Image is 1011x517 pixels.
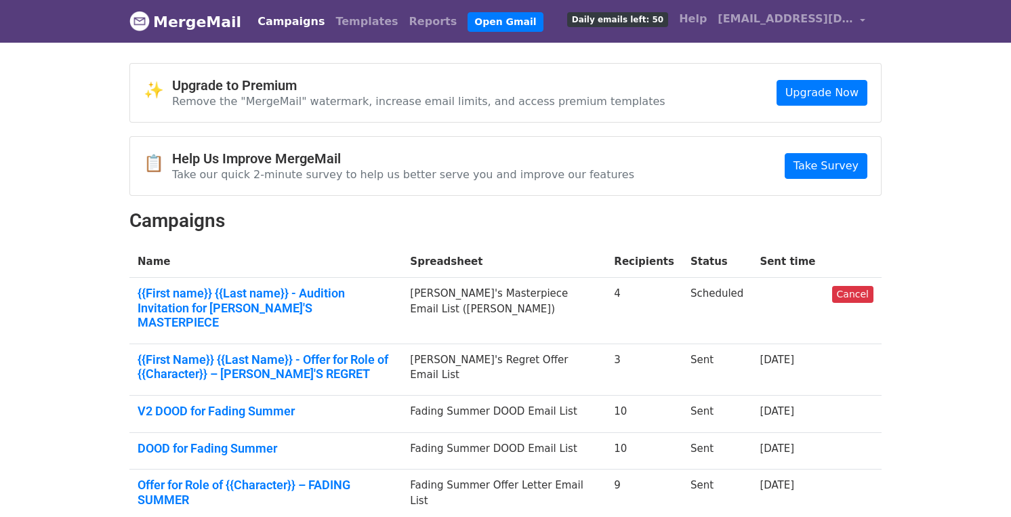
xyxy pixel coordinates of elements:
a: {{First Name}} {{Last Name}} - Offer for Role of {{Character}} – [PERSON_NAME]'S REGRET [138,352,394,381]
td: Scheduled [682,278,751,344]
a: Daily emails left: 50 [562,5,674,33]
td: 3 [606,344,682,395]
a: [DATE] [760,405,794,417]
td: [PERSON_NAME]'s Regret Offer Email List [402,344,606,395]
a: [DATE] [760,354,794,366]
span: [EMAIL_ADDRESS][DOMAIN_NAME] [718,11,853,27]
span: Daily emails left: 50 [567,12,668,27]
a: Take Survey [785,153,867,179]
h4: Help Us Improve MergeMail [172,150,634,167]
a: Upgrade Now [777,80,867,106]
a: DOOD for Fading Summer [138,441,394,456]
a: [EMAIL_ADDRESS][DOMAIN_NAME] [712,5,871,37]
a: Open Gmail [468,12,543,32]
h4: Upgrade to Premium [172,77,665,94]
a: Templates [330,8,403,35]
a: [DATE] [760,479,794,491]
th: Spreadsheet [402,246,606,278]
a: Reports [404,8,463,35]
a: [DATE] [760,442,794,455]
th: Recipients [606,246,682,278]
img: MergeMail logo [129,11,150,31]
span: ✨ [144,81,172,100]
td: Fading Summer DOOD Email List [402,432,606,470]
a: V2 DOOD for Fading Summer [138,404,394,419]
a: Campaigns [252,8,330,35]
td: Sent [682,344,751,395]
span: 📋 [144,154,172,173]
p: Remove the "MergeMail" watermark, increase email limits, and access premium templates [172,94,665,108]
td: Fading Summer DOOD Email List [402,396,606,433]
td: 10 [606,396,682,433]
th: Name [129,246,402,278]
h2: Campaigns [129,209,882,232]
td: 4 [606,278,682,344]
a: MergeMail [129,7,241,36]
td: [PERSON_NAME]'s Masterpiece Email List ([PERSON_NAME]) [402,278,606,344]
a: Offer for Role of {{Character}} – FADING SUMMER [138,478,394,507]
a: Cancel [832,286,873,303]
a: Help [674,5,712,33]
th: Sent time [751,246,823,278]
td: Sent [682,396,751,433]
td: 10 [606,432,682,470]
td: Sent [682,432,751,470]
th: Status [682,246,751,278]
p: Take our quick 2-minute survey to help us better serve you and improve our features [172,167,634,182]
a: {{First name}} {{Last name}} - Audition Invitation for [PERSON_NAME]'S MASTERPIECE [138,286,394,330]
